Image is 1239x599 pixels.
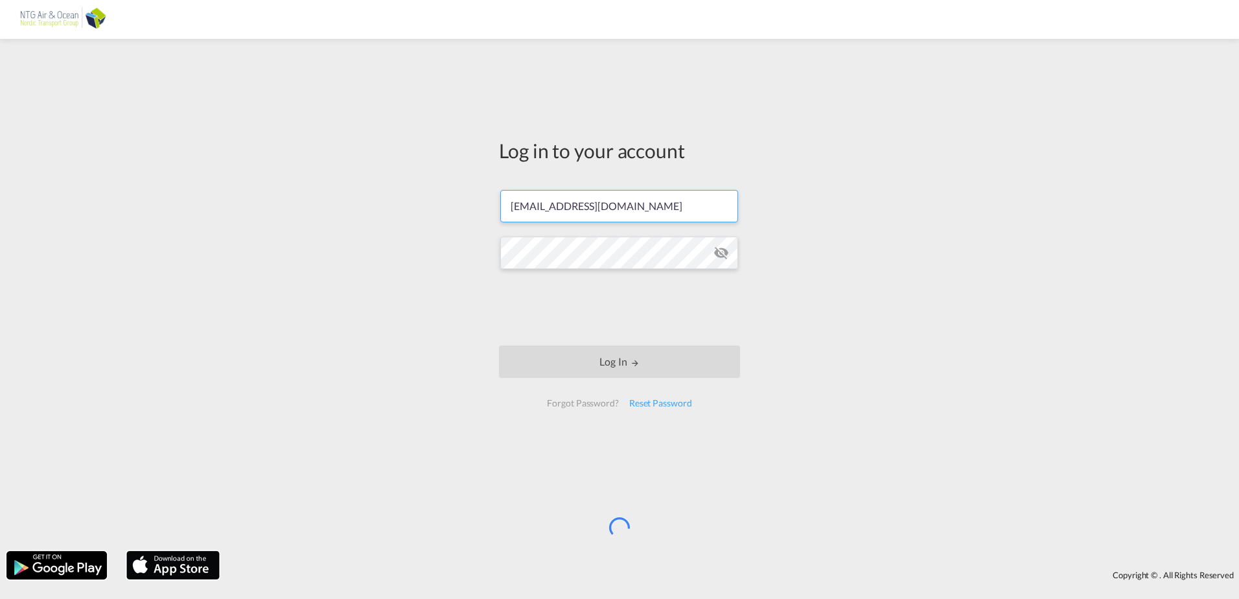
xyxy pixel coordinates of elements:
img: google.png [5,550,108,581]
input: Enter email/phone number [500,190,738,222]
img: apple.png [125,550,221,581]
md-icon: icon-eye-off [713,245,729,261]
div: Log in to your account [499,137,740,164]
img: af31b1c0b01f11ecbc353f8e72265e29.png [19,5,107,34]
div: Reset Password [624,392,697,415]
div: Forgot Password? [542,392,623,415]
button: LOGIN [499,346,740,378]
iframe: reCAPTCHA [521,282,718,333]
div: Copyright © . All Rights Reserved [226,564,1239,586]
